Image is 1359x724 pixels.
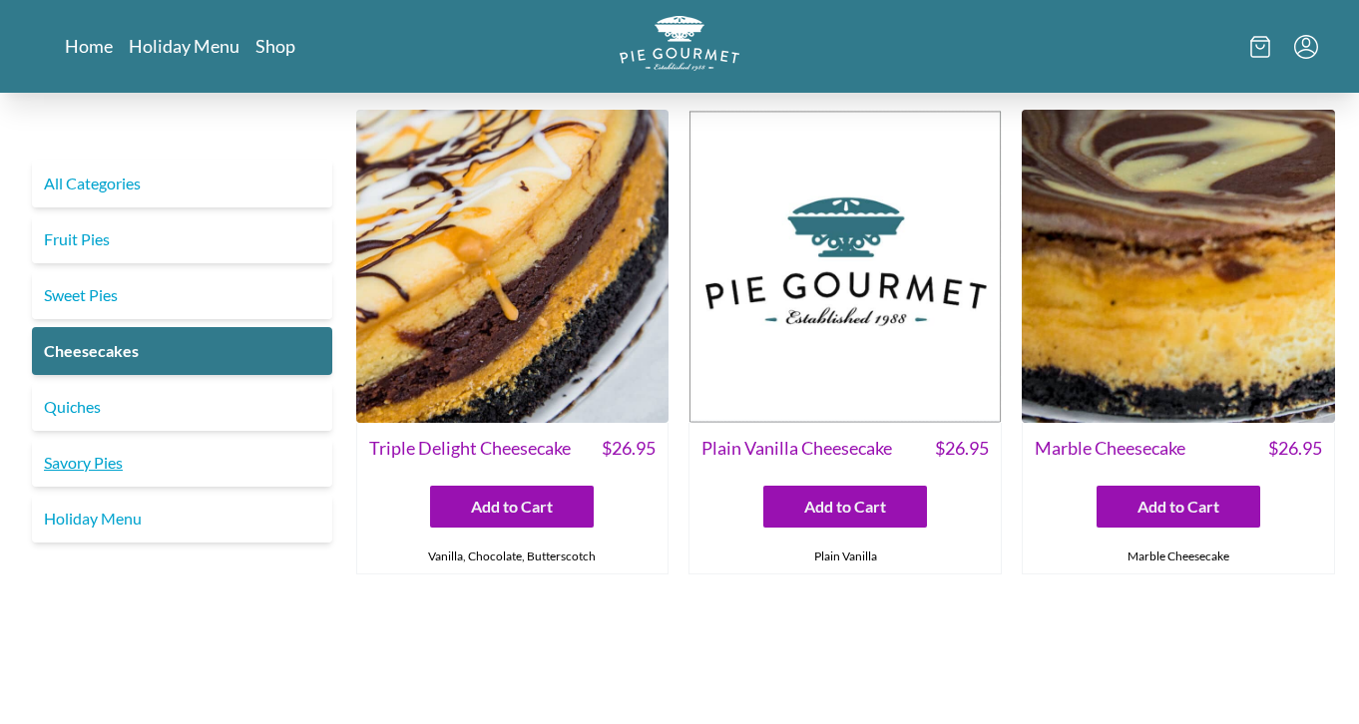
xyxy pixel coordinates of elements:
button: Menu [1294,35,1318,59]
a: Sweet Pies [32,271,332,319]
img: Marble Cheesecake [1022,110,1335,423]
span: Add to Cart [1137,495,1219,519]
a: Holiday Menu [32,495,332,543]
div: Plain Vanilla [689,540,1001,573]
a: Home [65,34,113,58]
a: Savory Pies [32,439,332,487]
div: Vanilla, Chocolate, Butterscotch [357,540,669,573]
a: Holiday Menu [129,34,239,58]
a: Logo [620,16,739,77]
span: Add to Cart [471,495,553,519]
span: $ 26.95 [935,435,989,462]
span: Plain Vanilla Cheesecake [701,435,892,462]
a: Quiches [32,383,332,431]
a: Cheesecakes [32,327,332,375]
img: logo [620,16,739,71]
span: Triple Delight Cheesecake [369,435,571,462]
div: Marble Cheesecake [1023,540,1334,573]
img: Triple Delight Cheesecake [356,110,670,423]
button: Add to Cart [763,486,927,528]
span: $ 26.95 [602,435,656,462]
button: Add to Cart [1097,486,1260,528]
img: Plain Vanilla Cheesecake [688,110,1002,423]
a: Shop [255,34,295,58]
button: Add to Cart [430,486,594,528]
span: $ 26.95 [1268,435,1322,462]
a: All Categories [32,160,332,207]
span: Marble Cheesecake [1035,435,1185,462]
a: Fruit Pies [32,215,332,263]
span: Add to Cart [804,495,886,519]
